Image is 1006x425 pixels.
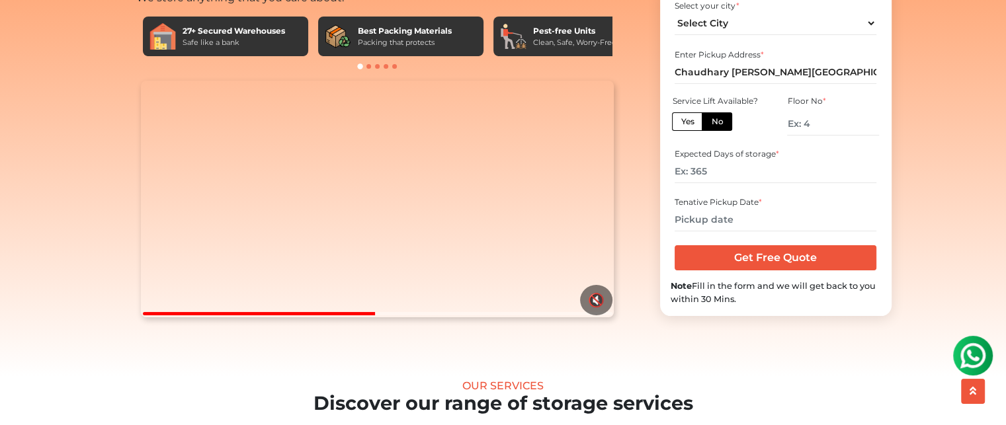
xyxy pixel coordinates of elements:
button: 🔇 [580,285,612,315]
div: Tenative Pickup Date [675,196,876,208]
div: Service Lift Available? [672,95,763,107]
button: scroll up [961,379,985,404]
input: Get Free Quote [675,245,876,270]
label: No [702,112,732,131]
img: 27+ Secured Warehouses [149,23,176,50]
div: Our Services [40,379,966,392]
div: Fill in the form and we will get back to you within 30 Mins. [671,280,881,305]
input: Ex: 365 [675,160,876,183]
h2: Discover our range of storage services [40,392,966,415]
img: Pest-free Units [500,23,526,50]
label: Yes [672,112,702,131]
input: Pickup date [675,208,876,231]
div: Pest-free Units [533,25,616,37]
div: Best Packing Materials [358,25,452,37]
div: Enter Pickup Address [675,49,876,61]
div: 27+ Secured Warehouses [183,25,285,37]
div: Clean, Safe, Worry-Free [533,37,616,48]
img: Best Packing Materials [325,23,351,50]
input: Select Building or Nearest Landmark [675,61,876,84]
img: whatsapp-icon.svg [13,13,40,40]
div: Safe like a bank [183,37,285,48]
div: Floor No [787,95,878,107]
b: Note [671,281,692,291]
div: Expected Days of storage [675,148,876,160]
video: Your browser does not support the video tag. [141,81,614,317]
input: Ex: 4 [787,112,878,135]
div: Packing that protects [358,37,452,48]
